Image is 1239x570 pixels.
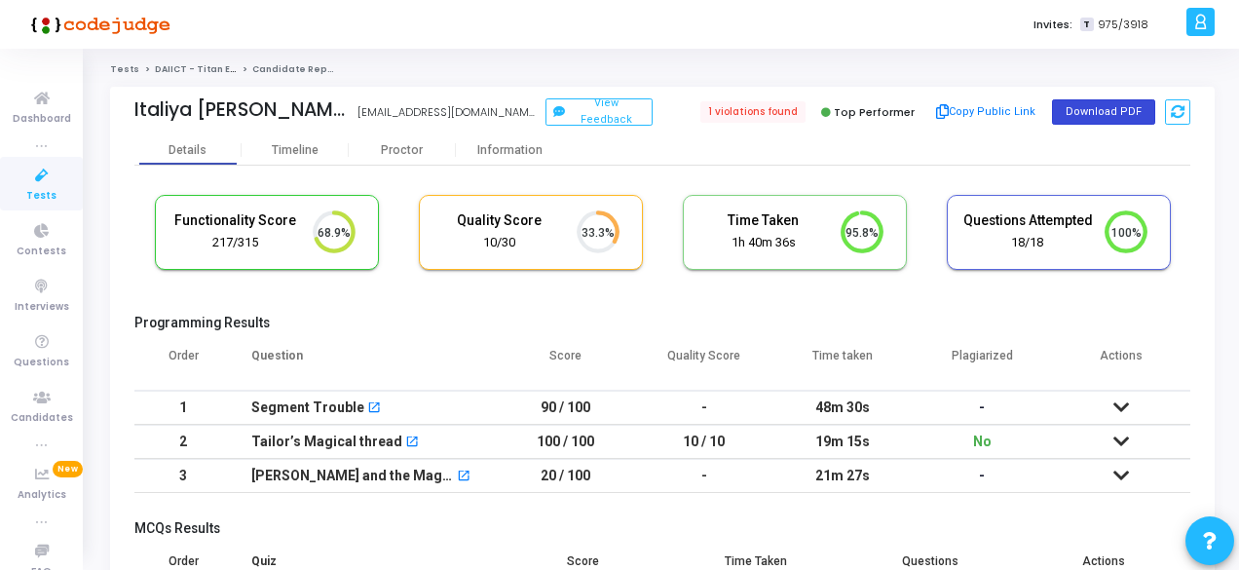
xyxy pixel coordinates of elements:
[545,98,653,126] button: View Feedback
[18,487,66,504] span: Analytics
[272,143,319,158] div: Timeline
[134,459,232,493] td: 3
[169,143,206,158] div: Details
[496,459,635,493] td: 20 / 100
[698,234,829,252] div: 1h 40m 36s
[155,63,342,75] a: DAIICT - Titan Engineering Intern 2026
[53,461,83,477] span: New
[15,299,69,316] span: Interviews
[357,104,536,121] div: [EMAIL_ADDRESS][DOMAIN_NAME]
[698,212,829,229] h5: Time Taken
[24,5,170,44] img: logo
[773,425,913,459] td: 19m 15s
[434,234,565,252] div: 10/30
[349,143,456,158] div: Proctor
[1098,17,1148,33] span: 975/3918
[11,410,73,427] span: Candidates
[979,399,985,415] span: -
[26,188,56,205] span: Tests
[635,425,774,459] td: 10 / 10
[134,315,1190,331] h5: Programming Results
[700,101,806,123] span: 1 violations found
[110,63,139,75] a: Tests
[1033,17,1072,33] label: Invites:
[635,391,774,425] td: -
[496,336,635,391] th: Score
[405,437,419,450] mat-icon: open_in_new
[834,104,915,120] span: Top Performer
[456,143,563,158] div: Information
[1080,18,1093,32] span: T
[979,468,985,483] span: -
[635,336,774,391] th: Quality Score
[496,425,635,459] td: 100 / 100
[17,244,66,260] span: Contests
[170,234,301,252] div: 217/315
[434,212,565,229] h5: Quality Score
[773,391,913,425] td: 48m 30s
[14,355,69,371] span: Questions
[496,391,635,425] td: 90 / 100
[973,434,992,449] span: No
[1051,336,1190,391] th: Actions
[170,212,301,229] h5: Functionality Score
[773,336,913,391] th: Time taken
[110,63,1215,76] nav: breadcrumb
[962,234,1093,252] div: 18/18
[962,212,1093,229] h5: Questions Attempted
[134,391,232,425] td: 1
[251,460,454,492] div: [PERSON_NAME] and the Magical Sorting Stones
[13,111,71,128] span: Dashboard
[134,98,348,121] div: Italiya [PERSON_NAME]
[635,459,774,493] td: -
[134,336,232,391] th: Order
[367,402,381,416] mat-icon: open_in_new
[251,426,402,458] div: Tailor’s Magical thread
[930,97,1042,127] button: Copy Public Link
[251,392,364,424] div: Segment Trouble
[1052,99,1155,125] button: Download PDF
[773,459,913,493] td: 21m 27s
[134,520,1190,537] h5: MCQs Results
[913,336,1052,391] th: Plagiarized
[232,336,496,391] th: Question
[457,471,470,484] mat-icon: open_in_new
[134,425,232,459] td: 2
[252,63,342,75] span: Candidate Report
